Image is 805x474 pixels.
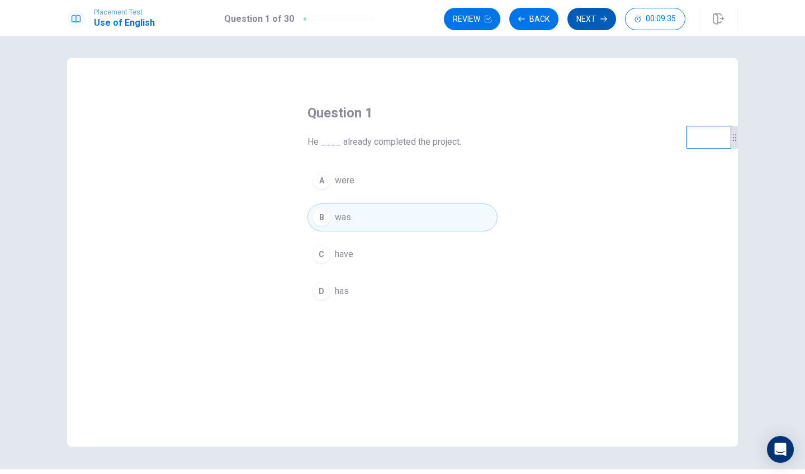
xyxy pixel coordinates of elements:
h1: Use of English [94,16,155,30]
button: Next [567,8,616,30]
span: Placement Test [94,8,155,16]
div: Open Intercom Messenger [767,436,794,463]
button: Review [444,8,500,30]
span: was [335,211,351,224]
button: 00:09:35 [625,8,685,30]
h1: Question 1 of 30 [224,12,294,26]
button: Bwas [307,203,498,231]
div: D [312,282,330,300]
div: A [312,172,330,189]
button: Chave [307,240,498,268]
button: Dhas [307,277,498,305]
span: has [335,285,349,298]
div: C [312,245,330,263]
button: Back [509,8,558,30]
span: have [335,248,353,261]
h4: Question 1 [307,104,498,122]
div: B [312,208,330,226]
span: He ____ already completed the project. [307,135,498,149]
span: were [335,174,354,187]
button: Awere [307,167,498,195]
span: 00:09:35 [646,15,676,23]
